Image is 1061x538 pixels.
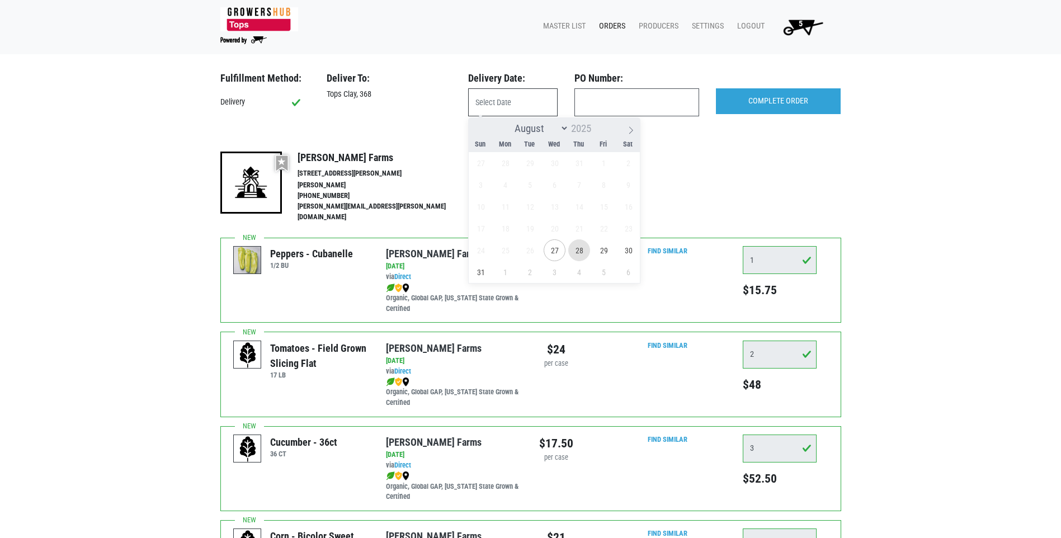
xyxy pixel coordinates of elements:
h5: $48 [743,377,817,392]
span: July 28, 2025 [494,152,516,174]
img: 279edf242af8f9d49a69d9d2afa010fb.png [220,7,298,31]
span: September 1, 2025 [494,261,516,283]
span: Fri [591,141,616,148]
span: August 2, 2025 [617,152,639,174]
a: [PERSON_NAME] Farms [386,248,482,259]
span: Wed [542,141,567,148]
span: August 16, 2025 [617,196,639,218]
span: September 6, 2025 [617,261,639,283]
div: via [386,366,522,377]
a: [PERSON_NAME] Farms [386,436,482,448]
span: September 3, 2025 [544,261,565,283]
a: Logout [728,16,769,37]
div: Peppers - Cubanelle [270,246,353,261]
h5: $15.75 [743,283,817,298]
span: August 26, 2025 [519,239,541,261]
img: map_marker-0e94453035b3232a4d21701695807de9.png [402,471,409,480]
img: Powered by Big Wheelbarrow [220,36,267,44]
a: Find Similar [648,529,687,537]
div: via [386,272,522,282]
div: [DATE] [386,450,522,460]
span: August 22, 2025 [593,218,615,239]
img: leaf-e5c59151409436ccce96b2ca1b28e03c.png [386,284,395,292]
span: August 21, 2025 [568,218,590,239]
span: August 18, 2025 [494,218,516,239]
div: via [386,460,522,471]
span: Tue [517,141,542,148]
span: Sat [616,141,640,148]
span: August 5, 2025 [519,174,541,196]
span: August 11, 2025 [494,196,516,218]
img: placeholder-variety-43d6402dacf2d531de610a020419775a.svg [234,341,262,369]
span: August 8, 2025 [593,174,615,196]
span: August 29, 2025 [593,239,615,261]
a: Find Similar [648,247,687,255]
img: safety-e55c860ca8c00a9c171001a62a92dabd.png [395,284,402,292]
span: July 30, 2025 [544,152,565,174]
div: per case [539,358,573,369]
span: August 24, 2025 [470,239,492,261]
h3: Delivery Date: [468,72,558,84]
img: map_marker-0e94453035b3232a4d21701695807de9.png [402,284,409,292]
div: Organic, Global GAP, [US_STATE] State Grown & Certified [386,376,522,408]
span: Sun [468,141,493,148]
span: August 10, 2025 [470,196,492,218]
span: September 5, 2025 [593,261,615,283]
img: Cart [778,16,828,38]
span: 5 [799,19,803,29]
div: $24 [539,341,573,358]
a: Direct [394,367,411,375]
input: Select Date [468,88,558,116]
span: August 3, 2025 [470,174,492,196]
img: leaf-e5c59151409436ccce96b2ca1b28e03c.png [386,471,395,480]
span: August 30, 2025 [617,239,639,261]
input: Qty [743,246,817,274]
li: [PERSON_NAME][EMAIL_ADDRESS][PERSON_NAME][DOMAIN_NAME] [298,201,470,223]
span: September 4, 2025 [568,261,590,283]
div: Organic, Global GAP, [US_STATE] State Grown & Certified [386,471,522,503]
a: 5 [769,16,832,38]
h6: 36 CT [270,450,337,458]
span: August 12, 2025 [519,196,541,218]
a: Direct [394,461,411,469]
a: Find Similar [648,341,687,350]
a: Master List [534,16,590,37]
input: Qty [743,341,817,369]
a: Producers [630,16,683,37]
h6: 1/2 BU [270,261,353,270]
input: COMPLETE ORDER [716,88,841,114]
span: August 31, 2025 [470,261,492,283]
div: Organic, Global GAP, [US_STATE] State Grown & Certified [386,282,522,314]
span: July 29, 2025 [519,152,541,174]
div: Tomatoes - Field Grown Slicing Flat [270,341,369,371]
span: August 13, 2025 [544,196,565,218]
div: [DATE] [386,356,522,366]
li: [PERSON_NAME] [298,180,470,191]
span: August 17, 2025 [470,218,492,239]
img: safety-e55c860ca8c00a9c171001a62a92dabd.png [395,471,402,480]
a: Direct [394,272,411,281]
a: [PERSON_NAME] Farms [386,342,482,354]
span: August 28, 2025 [568,239,590,261]
h3: PO Number: [574,72,699,84]
span: August 27, 2025 [544,239,565,261]
div: Cucumber - 36ct [270,435,337,450]
span: August 23, 2025 [617,218,639,239]
span: August 20, 2025 [544,218,565,239]
span: August 7, 2025 [568,174,590,196]
div: per case [539,452,573,463]
div: [DATE] [386,261,522,272]
span: Thu [567,141,591,148]
select: Month [510,121,569,135]
li: [PHONE_NUMBER] [298,191,470,201]
li: [STREET_ADDRESS][PERSON_NAME] [298,168,470,179]
span: August 1, 2025 [593,152,615,174]
span: August 9, 2025 [617,174,639,196]
h4: [PERSON_NAME] Farms [298,152,470,164]
span: August 14, 2025 [568,196,590,218]
img: placeholder-variety-43d6402dacf2d531de610a020419775a.svg [234,435,262,463]
h3: Deliver To: [327,72,451,84]
img: 19-7441ae2ccb79c876ff41c34f3bd0da69.png [220,152,282,213]
span: July 31, 2025 [568,152,590,174]
a: Settings [683,16,728,37]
